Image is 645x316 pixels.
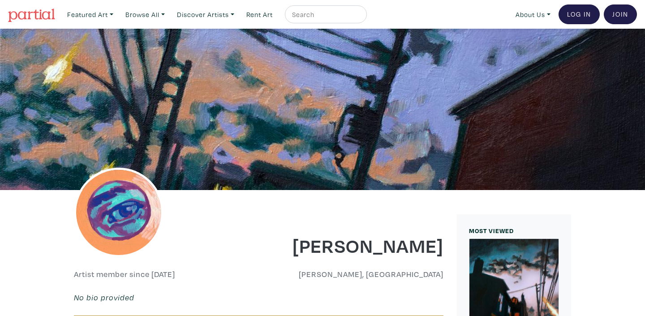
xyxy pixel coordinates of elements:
[242,5,277,24] a: Rent Art
[63,5,117,24] a: Featured Art
[291,9,358,20] input: Search
[74,269,175,279] h6: Artist member since [DATE]
[121,5,169,24] a: Browse All
[173,5,238,24] a: Discover Artists
[469,226,514,235] small: MOST VIEWED
[512,5,555,24] a: About Us
[266,269,444,279] h6: [PERSON_NAME], [GEOGRAPHIC_DATA]
[74,168,163,257] img: phpThumb.php
[74,292,134,303] em: No bio provided
[559,4,600,24] a: Log In
[266,233,444,257] h1: [PERSON_NAME]
[604,4,637,24] a: Join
